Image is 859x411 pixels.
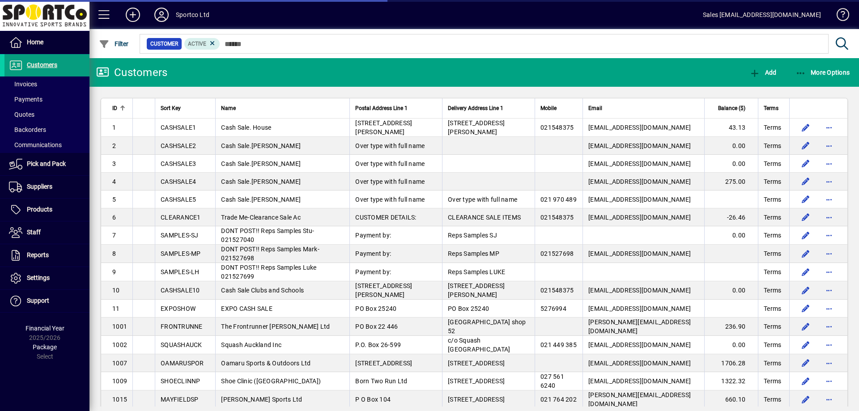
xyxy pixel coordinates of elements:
[822,174,836,189] button: More options
[161,124,196,131] span: CASHSALE1
[9,126,46,133] span: Backorders
[161,377,200,385] span: SHOECLINNP
[161,160,196,167] span: CASHSALE3
[448,232,497,239] span: Reps Samples SJ
[588,360,691,367] span: [EMAIL_ADDRESS][DOMAIN_NAME]
[704,354,758,372] td: 1706.28
[4,107,89,122] a: Quotes
[448,318,526,335] span: [GEOGRAPHIC_DATA] shop 52
[799,210,813,225] button: Edit
[221,124,271,131] span: Cash Sale. House
[799,392,813,407] button: Edit
[4,244,89,267] a: Reports
[355,268,391,275] span: Payment by:
[764,359,781,368] span: Terms
[161,360,204,367] span: OAMARUSPOR
[112,268,116,275] span: 9
[704,173,758,191] td: 275.00
[822,120,836,135] button: More options
[588,160,691,167] span: [EMAIL_ADDRESS][DOMAIN_NAME]
[822,356,836,370] button: More options
[764,141,781,150] span: Terms
[221,142,301,149] span: Cash Sale.[PERSON_NAME]
[221,305,272,312] span: EXPO CASH SALE
[221,160,301,167] span: Cash Sale.[PERSON_NAME]
[221,396,302,403] span: [PERSON_NAME] Sports Ltd
[355,360,412,367] span: [STREET_ADDRESS]
[112,287,120,294] span: 10
[764,159,781,168] span: Terms
[540,196,577,203] span: 021 970 489
[4,290,89,312] a: Support
[9,96,43,103] span: Payments
[448,337,510,353] span: c/o Squash [GEOGRAPHIC_DATA]
[764,213,781,222] span: Terms
[799,174,813,189] button: Edit
[161,103,181,113] span: Sort Key
[764,286,781,295] span: Terms
[588,214,691,221] span: [EMAIL_ADDRESS][DOMAIN_NAME]
[33,343,57,351] span: Package
[588,142,691,149] span: [EMAIL_ADDRESS][DOMAIN_NAME]
[97,36,131,52] button: Filter
[764,231,781,240] span: Terms
[588,287,691,294] span: [EMAIL_ADDRESS][DOMAIN_NAME]
[355,377,407,385] span: Born Two Run Ltd
[112,305,120,312] span: 11
[27,61,57,68] span: Customers
[540,250,574,257] span: 021527698
[703,8,821,22] div: Sales [EMAIL_ADDRESS][DOMAIN_NAME]
[799,301,813,316] button: Edit
[355,103,408,113] span: Postal Address Line 1
[822,265,836,279] button: More options
[221,227,314,243] span: DONT POST!! Reps Samples Stu-021527040
[112,250,116,257] span: 8
[764,103,778,113] span: Terms
[799,120,813,135] button: Edit
[27,297,49,304] span: Support
[588,103,699,113] div: Email
[588,377,691,385] span: [EMAIL_ADDRESS][DOMAIN_NAME]
[764,395,781,404] span: Terms
[112,196,116,203] span: 5
[112,124,116,131] span: 1
[355,119,412,136] span: [STREET_ADDRESS][PERSON_NAME]
[448,214,521,221] span: CLEARANCE SALE ITEMS
[448,250,499,257] span: Reps Samples MP
[799,192,813,207] button: Edit
[799,283,813,297] button: Edit
[448,268,505,275] span: Reps Samples LUKE
[161,323,203,330] span: FRONTRUNNE
[822,210,836,225] button: More options
[9,111,34,118] span: Quotes
[112,103,127,113] div: ID
[161,341,202,348] span: SQUASHAUCK
[221,360,310,367] span: Oamaru Sports & Outdoors Ltd
[355,142,425,149] span: Over type with full name
[540,214,574,221] span: 021548375
[799,246,813,261] button: Edit
[822,283,836,297] button: More options
[588,391,691,407] span: [PERSON_NAME][EMAIL_ADDRESS][DOMAIN_NAME]
[4,267,89,289] a: Settings
[221,103,236,113] span: Name
[540,287,574,294] span: 021548375
[221,287,304,294] span: Cash Sale Clubs and Schools
[112,103,117,113] span: ID
[822,301,836,316] button: More options
[764,340,781,349] span: Terms
[799,139,813,153] button: Edit
[540,396,577,403] span: 021 764 202
[448,119,505,136] span: [STREET_ADDRESS][PERSON_NAME]
[588,341,691,348] span: [EMAIL_ADDRESS][DOMAIN_NAME]
[822,157,836,171] button: More options
[355,214,416,221] span: CUSTOMER DETAILS:
[161,178,196,185] span: CASHSALE4
[448,360,505,367] span: [STREET_ADDRESS]
[27,229,41,236] span: Staff
[221,214,301,221] span: Trade Me-Clearance Sale Ac
[355,250,391,257] span: Payment by:
[355,305,396,312] span: PO Box 25240
[448,196,517,203] span: Over type with full name
[221,341,281,348] span: Squash Auckland Inc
